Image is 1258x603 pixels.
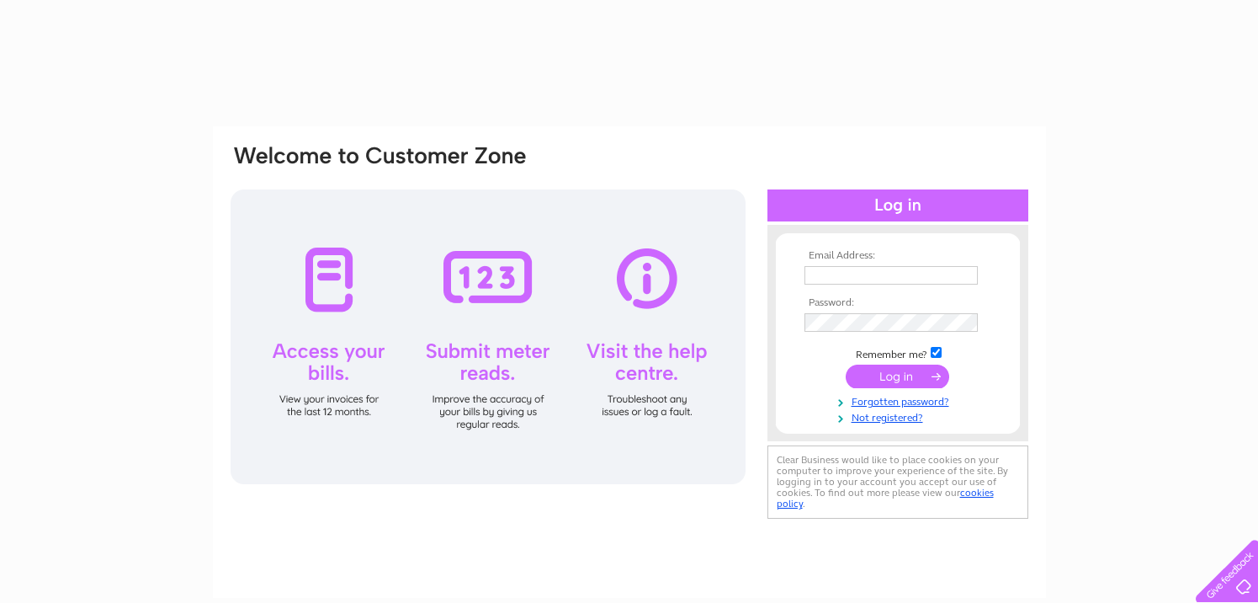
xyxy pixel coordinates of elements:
th: Password: [800,297,995,309]
th: Email Address: [800,250,995,262]
a: Not registered? [804,408,995,424]
a: Forgotten password? [804,392,995,408]
td: Remember me? [800,344,995,361]
a: cookies policy [777,487,994,510]
input: Submit [846,365,949,388]
div: Clear Business would like to place cookies on your computer to improve your experience of the sit... [767,446,1028,519]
